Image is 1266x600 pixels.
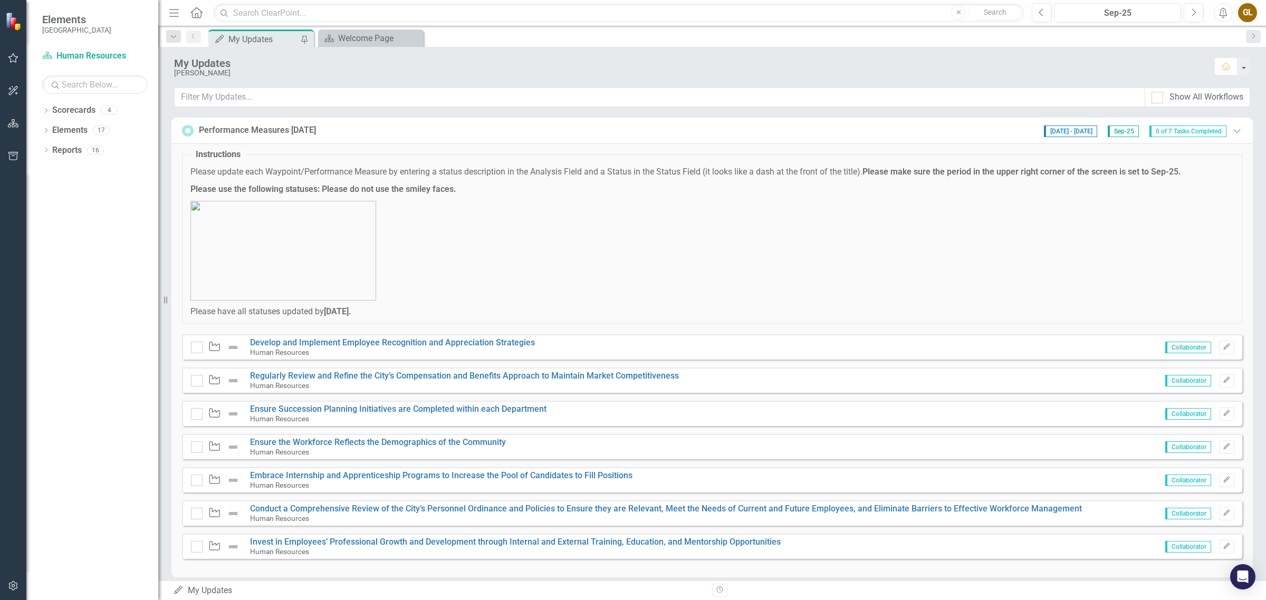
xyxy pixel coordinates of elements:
span: 0 of 7 Tasks Completed [1149,125,1226,137]
small: Human Resources [250,481,309,489]
span: Collaborator [1165,342,1211,353]
small: Human Resources [250,414,309,423]
img: Not Defined [227,408,239,420]
strong: Please make sure the period in the upper right corner of the screen is set to Sep-25. [862,167,1181,177]
small: Human Resources [250,448,309,456]
strong: [DATE]. [324,306,351,316]
div: Performance Measures [DATE] [199,124,316,137]
div: 4 [101,106,118,115]
span: Collaborator [1165,375,1211,386]
div: Sep-25 [1058,7,1177,20]
a: Invest in Employees’ Professional Growth and Development through Internal and External Training, ... [250,537,781,547]
input: Search ClearPoint... [214,4,1024,22]
div: My Updates [173,585,704,597]
span: Collaborator [1165,441,1211,453]
div: My Updates [228,33,298,46]
div: [PERSON_NAME] [174,69,1204,77]
span: Search [984,8,1006,16]
button: Sep-25 [1054,3,1181,22]
legend: Instructions [190,149,246,161]
img: Not Defined [227,540,239,553]
span: [DATE] - [DATE] [1044,125,1097,137]
div: Open Intercom Messenger [1230,564,1255,589]
div: Show All Workflows [1169,91,1243,103]
img: mceclip0%20v16.png [190,201,376,301]
span: Collaborator [1165,541,1211,553]
a: Reports [52,144,82,157]
img: Not Defined [227,507,239,520]
a: Welcome Page [321,32,421,45]
div: My Updates [174,57,1204,69]
a: Conduct a Comprehensive Review of the City’s Personnel Ordinance and Policies to Ensure they are ... [250,504,1082,514]
img: Not Defined [227,474,239,487]
small: Human Resources [250,381,309,390]
input: Search Below... [42,75,148,94]
a: Elements [52,124,88,137]
span: Elements [42,13,111,26]
p: Please have all statuses updated by [190,306,1234,318]
p: Please update each Waypoint/Performance Measure by entering a status description in the Analysis ... [190,166,1234,178]
small: Human Resources [250,547,309,556]
a: Ensure the Workforce Reflects the Demographics of the Community [250,437,506,447]
button: Search [968,5,1021,20]
a: Human Resources [42,50,148,62]
a: Regularly Review and Refine the City’s Compensation and Benefits Approach to Maintain Market Comp... [250,371,679,381]
div: 17 [93,126,110,135]
small: Human Resources [250,514,309,522]
small: Human Resources [250,348,309,356]
img: ClearPoint Strategy [5,12,24,31]
div: Welcome Page [338,32,421,45]
a: Ensure Succession Planning Initiatives are Completed within each Department [250,404,546,414]
img: Not Defined [227,341,239,354]
a: Scorecards [52,104,95,117]
strong: Please use the following statuses: Please do not use the smiley faces. [190,184,456,194]
span: Collaborator [1165,408,1211,420]
span: Collaborator [1165,475,1211,486]
input: Filter My Updates... [174,88,1145,107]
span: Collaborator [1165,508,1211,519]
a: Embrace Internship and Apprenticeship Programs to Increase the Pool of Candidates to Fill Positions [250,470,632,480]
small: [GEOGRAPHIC_DATA] [42,26,111,34]
div: 16 [87,146,104,154]
button: GL [1238,3,1257,22]
img: Not Defined [227,441,239,453]
a: Develop and Implement Employee Recognition and Appreciation Strategies [250,337,535,347]
img: Not Defined [227,374,239,387]
span: Sep-25 [1108,125,1139,137]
